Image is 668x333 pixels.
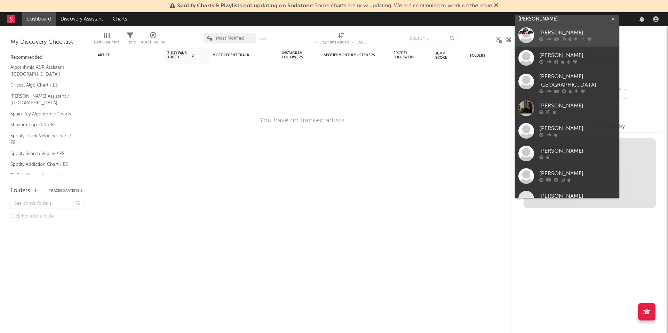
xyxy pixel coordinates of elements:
div: Instagram Followers [282,51,307,59]
div: Most Recent Track [213,53,265,57]
div: Folders [10,187,30,195]
a: Charts [108,12,132,26]
div: [PERSON_NAME] [539,124,616,133]
div: [PERSON_NAME] [539,192,616,201]
div: Filters [125,38,136,47]
span: : Some charts are now updating. We are continuing to work on the issue [177,3,492,9]
a: Spotify Track Velocity Chart / ES [10,132,77,146]
div: 7-Day Fans Added (7-Day Fans Added) [315,30,367,50]
button: Tracked Artists(0) [49,189,83,193]
a: [PERSON_NAME] Assistant / [GEOGRAPHIC_DATA] [10,92,77,107]
div: [PERSON_NAME] [539,102,616,110]
input: Search for folders... [10,199,83,209]
a: [PERSON_NAME][GEOGRAPHIC_DATA] [515,69,619,97]
a: [PERSON_NAME] [515,165,619,187]
div: Spotify Monthly Listeners [324,53,376,57]
div: You have no tracked artists. [260,116,346,125]
a: Algorithmic A&R Assistant ([GEOGRAPHIC_DATA]) [10,64,77,78]
a: Discovery Assistant [56,12,108,26]
div: [PERSON_NAME] [539,29,616,37]
span: Spotify Charts & Playlists not updating on Sodatone [177,3,313,9]
div: Recommended [10,54,83,62]
div: A&R Pipeline [141,30,165,50]
div: Edit Columns [94,38,119,47]
div: -- [615,85,661,94]
a: Dashboard [22,12,56,26]
a: [PERSON_NAME] [515,24,619,47]
div: -- [615,94,661,103]
div: Click to add a folder. [10,212,83,221]
div: [PERSON_NAME] [539,147,616,155]
div: Spotify Followers [393,51,418,59]
input: Search... [406,33,458,43]
a: [PERSON_NAME] [515,142,619,165]
div: Jump Score [435,51,453,60]
a: Spotify Search Virality / ES [10,150,77,157]
div: My Discovery Checklist [10,38,83,47]
div: A&R Pipeline [141,38,165,47]
span: Dismiss [494,3,498,9]
span: Most Notified [216,36,244,41]
a: [PERSON_NAME] [515,120,619,142]
div: Filters [125,30,136,50]
a: [PERSON_NAME] [515,187,619,210]
div: Folders [470,54,522,58]
a: Spotify Addiction Chart / ES [10,161,77,168]
button: Save [258,37,267,41]
div: 7-Day Fans Added (7-Day Fans Added) [315,38,367,47]
a: [PERSON_NAME] [515,97,619,120]
input: Search for artists [515,15,619,24]
div: [PERSON_NAME][GEOGRAPHIC_DATA] [539,73,616,89]
div: [PERSON_NAME] [539,51,616,60]
div: Artist [98,53,150,57]
a: [PERSON_NAME] [515,47,619,69]
a: Shazam Top 200 / ES [10,121,77,129]
span: 7-Day Fans Added [167,51,190,59]
a: TikTok Videos Assistant / [GEOGRAPHIC_DATA] [10,172,77,186]
a: Spain Key Algorithmic Charts [10,110,77,118]
div: [PERSON_NAME] [539,170,616,178]
a: Critical Algo Chart / ES [10,81,77,89]
div: Edit Columns [94,30,119,50]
